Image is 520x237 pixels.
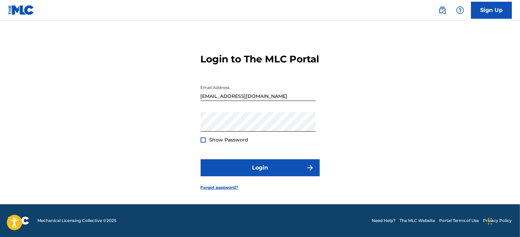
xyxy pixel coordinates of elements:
img: search [438,6,447,14]
h3: Login to The MLC Portal [201,53,319,65]
img: f7272a7cc735f4ea7f67.svg [306,164,314,172]
a: Need Help? [372,218,396,224]
div: Drag [488,211,492,232]
a: Forgot password? [201,184,238,191]
a: Privacy Policy [483,218,512,224]
img: logo [8,217,29,225]
img: help [456,6,464,14]
a: The MLC Website [400,218,435,224]
span: Mechanical Licensing Collective © 2025 [37,218,116,224]
div: Help [453,3,467,17]
a: Portal Terms of Use [439,218,479,224]
button: Login [201,159,320,176]
img: MLC Logo [8,5,34,15]
a: Sign Up [471,2,512,19]
a: Public Search [436,3,449,17]
span: Show Password [209,137,249,143]
iframe: Chat Widget [486,204,520,237]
